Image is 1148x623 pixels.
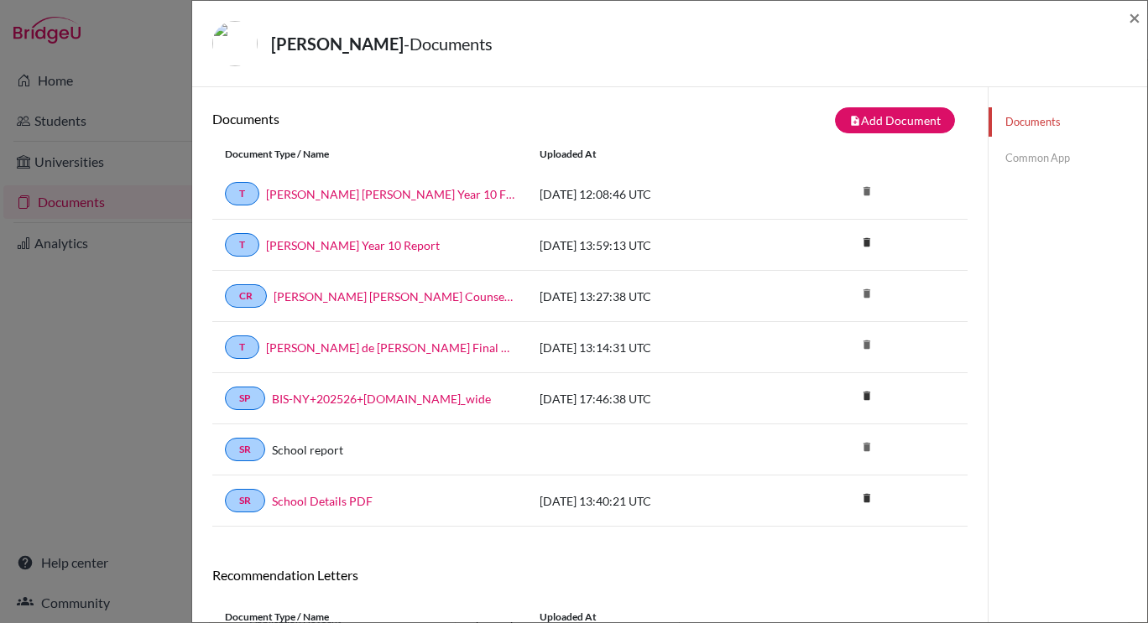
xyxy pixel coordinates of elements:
a: School report [272,441,343,459]
a: [PERSON_NAME] [PERSON_NAME] Counselor Recommendation Letter [274,288,514,305]
a: delete [854,232,879,255]
a: SP [225,387,265,410]
a: T [225,182,259,205]
button: Close [1129,8,1140,28]
a: T [225,335,259,359]
h6: Documents [212,111,590,127]
i: delete [854,434,879,459]
a: delete [854,386,879,408]
i: note_add [849,115,861,127]
a: Common App [989,143,1147,173]
div: [DATE] 13:27:38 UTC [527,288,779,305]
a: BIS-NY+202526+[DOMAIN_NAME]_wide [272,390,491,408]
a: SR [225,438,265,461]
div: [DATE] 13:14:31 UTC [527,339,779,356]
i: delete [854,230,879,255]
div: [DATE] 17:46:38 UTC [527,390,779,408]
a: [PERSON_NAME] Year 10 Report [266,236,440,254]
a: CR [225,284,267,308]
span: - Documents [404,34,493,54]
div: Document Type / Name [212,147,527,162]
a: T [225,233,259,257]
a: delete [854,488,879,511]
div: [DATE] 13:59:13 UTC [527,236,779,254]
i: delete [854,179,879,204]
span: × [1129,5,1140,29]
div: [DATE] 13:40:21 UTC [527,492,779,510]
i: delete [854,485,879,511]
a: [PERSON_NAME] de [PERSON_NAME] Final Transcript [266,339,514,356]
h6: Recommendation Letters [212,567,968,583]
a: SR [225,489,265,512]
a: Documents [989,107,1147,137]
a: School Details PDF [272,492,373,510]
i: delete [854,281,879,306]
button: note_addAdd Document [835,107,955,133]
strong: [PERSON_NAME] [271,34,404,54]
i: delete [854,383,879,408]
div: Uploaded at [527,147,779,162]
a: [PERSON_NAME] [PERSON_NAME] Year 10 Final [266,185,514,203]
i: delete [854,332,879,357]
div: [DATE] 12:08:46 UTC [527,185,779,203]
